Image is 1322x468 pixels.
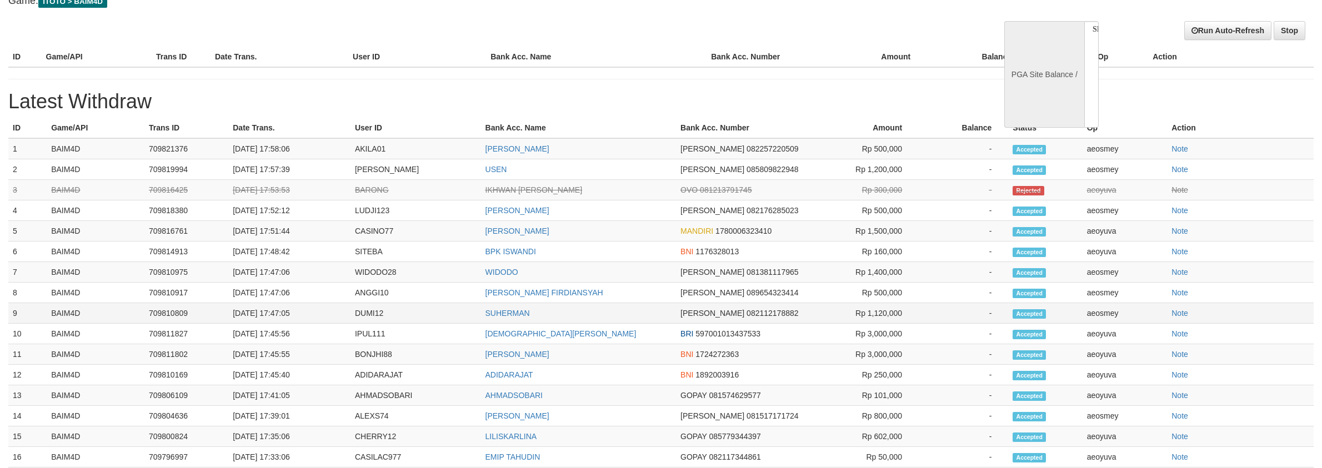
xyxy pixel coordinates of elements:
[1148,47,1314,67] th: Action
[350,262,481,283] td: WIDODO28
[1013,145,1046,154] span: Accepted
[680,206,744,215] span: [PERSON_NAME]
[144,447,228,467] td: 709796997
[919,118,1008,138] th: Balance
[709,452,760,461] span: 082117344861
[680,452,707,461] span: GOPAY
[680,268,744,276] span: [PERSON_NAME]
[144,303,228,324] td: 709810809
[1013,432,1046,442] span: Accepted
[806,221,919,241] td: Rp 1,500,000
[1083,385,1168,406] td: aeoyuva
[144,241,228,262] td: 709814913
[485,165,507,174] a: USEN
[485,329,637,338] a: [DEMOGRAPHIC_DATA][PERSON_NAME]
[47,365,144,385] td: BAIM4D
[1083,221,1168,241] td: aeoyuva
[8,90,1314,113] h1: Latest Withdraw
[350,303,481,324] td: DUMI12
[1083,180,1168,200] td: aeoyuva
[1171,185,1188,194] a: Note
[1013,186,1044,195] span: Rejected
[1171,309,1188,318] a: Note
[228,385,350,406] td: [DATE] 17:41:05
[1083,447,1168,467] td: aeoyuva
[806,344,919,365] td: Rp 3,000,000
[485,144,549,153] a: [PERSON_NAME]
[680,288,744,297] span: [PERSON_NAME]
[485,268,518,276] a: WIDODO
[1184,21,1271,40] a: Run Auto-Refresh
[806,447,919,467] td: Rp 50,000
[8,324,47,344] td: 10
[350,283,481,303] td: ANGGI10
[680,432,707,441] span: GOPAY
[47,138,144,159] td: BAIM4D
[1013,227,1046,236] span: Accepted
[144,344,228,365] td: 709811802
[919,303,1008,324] td: -
[680,411,744,420] span: [PERSON_NAME]
[486,47,707,67] th: Bank Acc. Name
[1013,391,1046,401] span: Accepted
[485,309,530,318] a: SUHERMAN
[144,365,228,385] td: 709810169
[47,241,144,262] td: BAIM4D
[1083,303,1168,324] td: aeosmey
[806,283,919,303] td: Rp 500,000
[1013,330,1046,339] span: Accepted
[1083,324,1168,344] td: aeoyuva
[707,47,817,67] th: Bank Acc. Number
[1013,371,1046,380] span: Accepted
[350,200,481,221] td: LUDJI123
[228,180,350,200] td: [DATE] 17:53:53
[695,370,739,379] span: 1892003916
[8,138,47,159] td: 1
[806,138,919,159] td: Rp 500,000
[919,406,1008,426] td: -
[919,200,1008,221] td: -
[47,324,144,344] td: BAIM4D
[228,365,350,385] td: [DATE] 17:45:40
[806,200,919,221] td: Rp 500,000
[228,262,350,283] td: [DATE] 17:47:06
[485,432,537,441] a: LILISKARLINA
[350,344,481,365] td: BONJHI88
[350,118,481,138] th: User ID
[228,200,350,221] td: [DATE] 17:52:12
[144,159,228,180] td: 709819994
[8,118,47,138] th: ID
[350,365,481,385] td: ADIDARAJAT
[1171,288,1188,297] a: Note
[680,350,693,359] span: BNI
[8,47,42,67] th: ID
[715,227,772,235] span: 1780006323410
[919,365,1008,385] td: -
[228,159,350,180] td: [DATE] 17:57:39
[919,159,1008,180] td: -
[1083,241,1168,262] td: aeoyuva
[485,247,536,256] a: BPK ISWANDI
[144,138,228,159] td: 709821376
[919,138,1008,159] td: -
[228,303,350,324] td: [DATE] 17:47:05
[47,262,144,283] td: BAIM4D
[144,221,228,241] td: 709816761
[1013,248,1046,257] span: Accepted
[350,426,481,447] td: CHERRY12
[47,159,144,180] td: BAIM4D
[1083,159,1168,180] td: aeosmey
[211,47,348,67] th: Date Trans.
[680,185,698,194] span: OVO
[228,426,350,447] td: [DATE] 17:35:06
[8,426,47,447] td: 15
[919,221,1008,241] td: -
[806,365,919,385] td: Rp 250,000
[228,447,350,467] td: [DATE] 17:33:06
[8,241,47,262] td: 6
[8,180,47,200] td: 3
[1083,406,1168,426] td: aeosmey
[350,180,481,200] td: BARONG
[47,200,144,221] td: BAIM4D
[680,227,713,235] span: MANDIRI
